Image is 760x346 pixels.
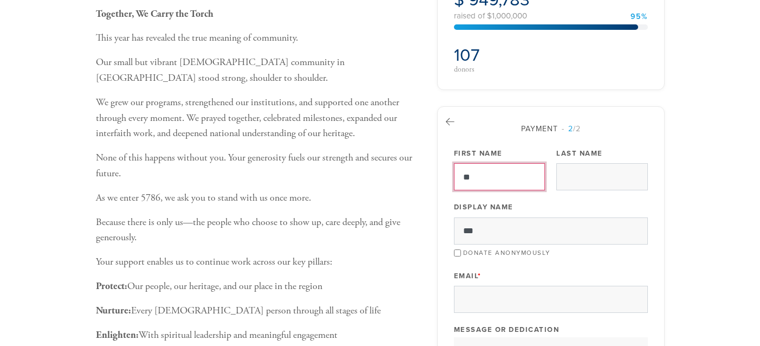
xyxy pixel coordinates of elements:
label: Message or dedication [454,325,560,335]
b: Nurture: [96,304,131,317]
h2: 107 [454,45,548,66]
b: Together, We Carry the Torch [96,8,213,20]
p: With spiritual leadership and meaningful engagement [96,328,421,343]
p: Because there is only us—the people who choose to show up, care deeply, and give generously. [96,215,421,246]
b: Enlighten: [96,329,139,341]
div: Payment [454,123,648,134]
p: We grew our programs, strengthened our institutions, and supported one another through every mome... [96,95,421,142]
span: This field is required. [478,272,482,280]
div: donors [454,66,548,73]
p: Every [DEMOGRAPHIC_DATA] person through all stages of life [96,303,421,319]
div: raised of $1,000,000 [454,12,648,20]
div: 95% [631,13,648,21]
p: Our small but vibrant [DEMOGRAPHIC_DATA] community in [GEOGRAPHIC_DATA] stood strong, shoulder to... [96,55,421,86]
b: Protect: [96,280,127,292]
p: Your support enables us to continue work across our key pillars: [96,254,421,270]
p: This year has revealed the true meaning of community. [96,30,421,46]
label: First Name [454,149,503,158]
label: Donate Anonymously [463,249,550,257]
span: /2 [562,124,581,133]
span: 2 [568,124,573,133]
label: Last Name [556,149,603,158]
p: None of this happens without you. Your generosity fuels our strength and secures our future. [96,150,421,182]
label: Display Name [454,202,514,212]
p: Our people, our heritage, and our place in the region [96,279,421,294]
p: As we enter 5786, we ask you to stand with us once more. [96,190,421,206]
label: Email [454,271,482,281]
